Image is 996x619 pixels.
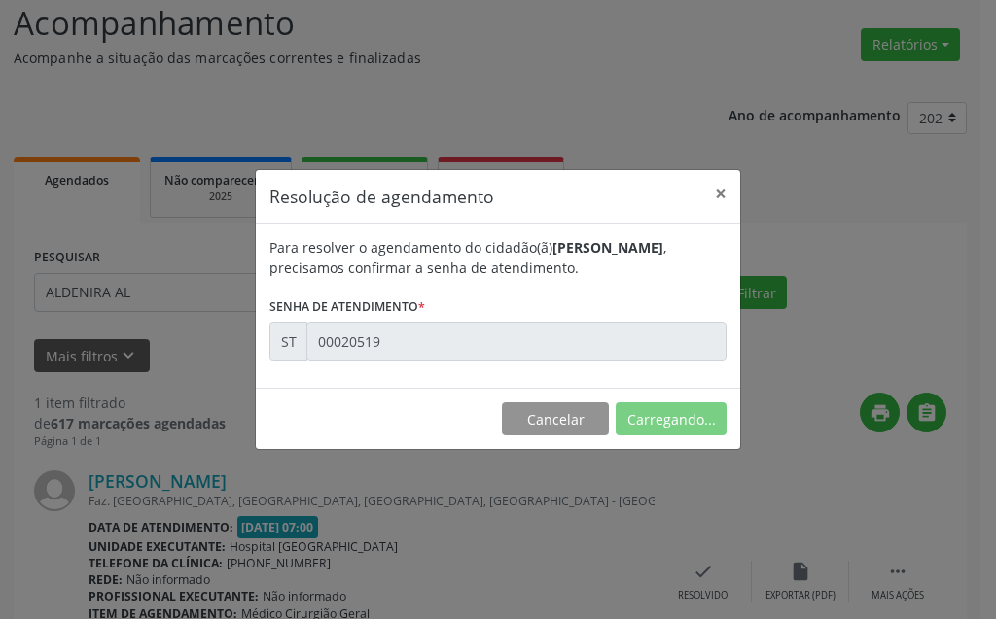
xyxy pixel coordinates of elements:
[269,292,425,322] label: Senha de atendimento
[269,184,494,209] h5: Resolução de agendamento
[552,238,663,257] b: [PERSON_NAME]
[269,237,727,278] div: Para resolver o agendamento do cidadão(ã) , precisamos confirmar a senha de atendimento.
[502,402,609,435] button: Cancelar
[616,402,727,435] button: Carregando...
[269,322,307,361] div: ST
[701,170,740,218] button: Close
